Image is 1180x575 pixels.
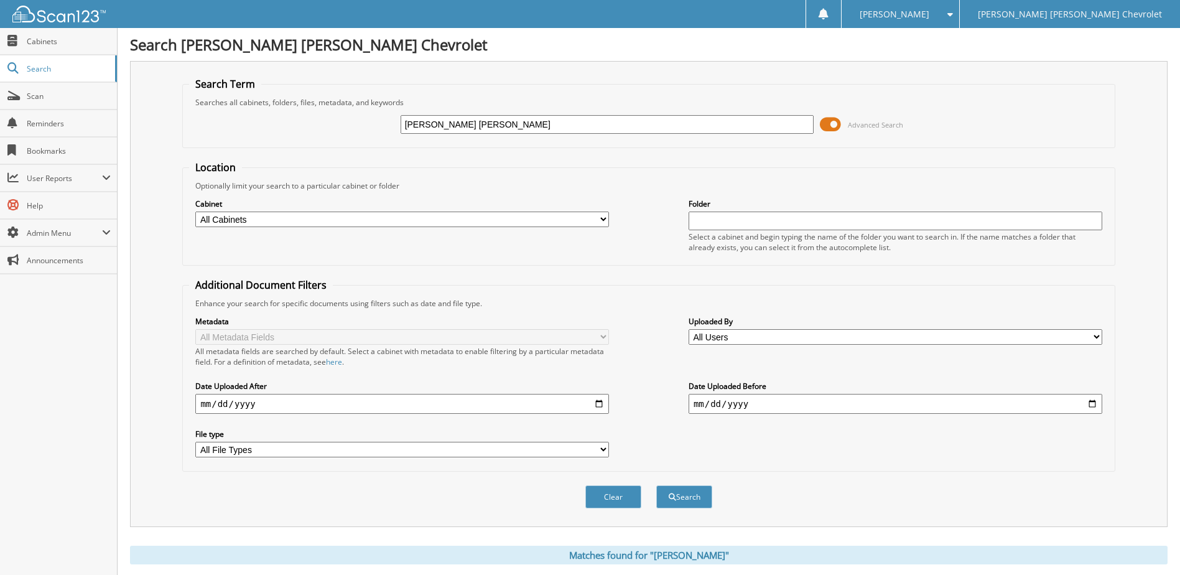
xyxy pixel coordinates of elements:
[689,381,1102,391] label: Date Uploaded Before
[978,11,1162,18] span: [PERSON_NAME] [PERSON_NAME] Chevrolet
[585,485,641,508] button: Clear
[12,6,106,22] img: scan123-logo-white.svg
[195,394,609,414] input: start
[189,161,242,174] legend: Location
[689,316,1102,327] label: Uploaded By
[189,180,1108,191] div: Optionally limit your search to a particular cabinet or folder
[27,118,111,129] span: Reminders
[27,228,102,238] span: Admin Menu
[130,34,1168,55] h1: Search [PERSON_NAME] [PERSON_NAME] Chevrolet
[689,231,1102,253] div: Select a cabinet and begin typing the name of the folder you want to search in. If the name match...
[27,146,111,156] span: Bookmarks
[689,394,1102,414] input: end
[860,11,929,18] span: [PERSON_NAME]
[189,97,1108,108] div: Searches all cabinets, folders, files, metadata, and keywords
[195,346,609,367] div: All metadata fields are searched by default. Select a cabinet with metadata to enable filtering b...
[27,36,111,47] span: Cabinets
[189,77,261,91] legend: Search Term
[27,200,111,211] span: Help
[195,316,609,327] label: Metadata
[848,120,903,129] span: Advanced Search
[130,546,1168,564] div: Matches found for "[PERSON_NAME]"
[689,199,1102,209] label: Folder
[27,173,102,184] span: User Reports
[195,199,609,209] label: Cabinet
[189,298,1108,309] div: Enhance your search for specific documents using filters such as date and file type.
[27,91,111,101] span: Scan
[326,357,342,367] a: here
[27,63,109,74] span: Search
[656,485,712,508] button: Search
[195,429,609,439] label: File type
[1118,515,1180,575] iframe: Chat Widget
[27,255,111,266] span: Announcements
[189,278,333,292] legend: Additional Document Filters
[195,381,609,391] label: Date Uploaded After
